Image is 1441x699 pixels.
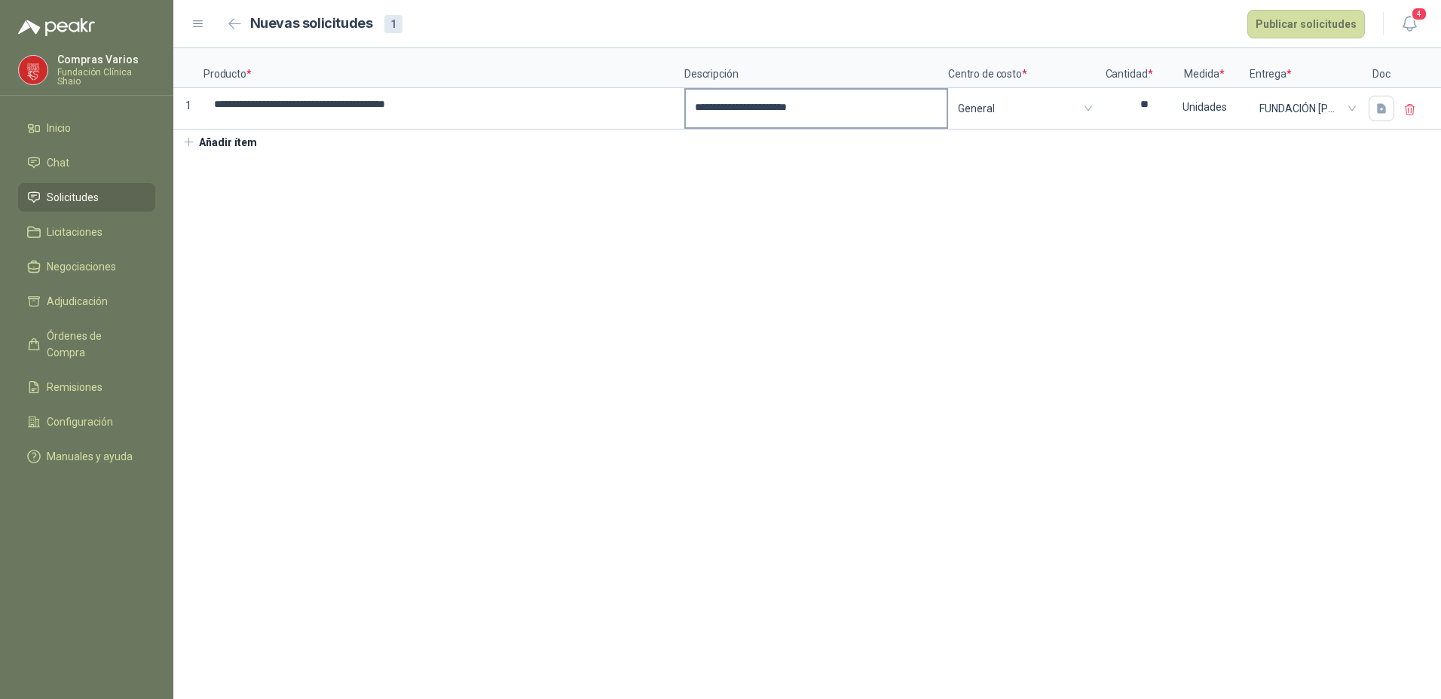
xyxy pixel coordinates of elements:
div: Unidades [1161,90,1248,124]
span: Chat [47,154,69,171]
span: Órdenes de Compra [47,328,141,361]
p: Doc [1363,48,1400,88]
a: Chat [18,148,155,177]
span: General [958,97,1089,120]
p: Compras Varios [57,54,155,65]
p: 1 [173,88,203,130]
span: FUNDACIÓN ABOOD SHAIO [1259,97,1353,120]
button: Añadir ítem [173,130,266,155]
p: Producto [203,48,684,88]
span: Configuración [47,414,113,430]
h2: Nuevas solicitudes [250,13,373,35]
p: Descripción [684,48,948,88]
span: Remisiones [47,379,102,395]
p: Centro de costo [948,48,1099,88]
a: Órdenes de Compra [18,322,155,367]
button: Publicar solicitudes [1247,10,1365,38]
a: Inicio [18,114,155,142]
span: Inicio [47,120,71,136]
a: Adjudicación [18,287,155,316]
a: Licitaciones [18,218,155,246]
span: Negociaciones [47,258,116,275]
button: 4 [1396,11,1423,38]
a: Manuales y ayuda [18,442,155,471]
img: Company Logo [19,56,47,84]
a: Configuración [18,407,155,436]
a: Solicitudes [18,183,155,212]
span: Adjudicación [47,293,108,310]
p: Cantidad [1099,48,1159,88]
span: 4 [1411,7,1427,21]
img: Logo peakr [18,18,95,36]
div: 1 [384,15,402,33]
p: Fundación Clínica Shaio [57,68,155,86]
p: Medida [1159,48,1250,88]
a: Remisiones [18,373,155,401]
span: Manuales y ayuda [47,448,133,465]
span: Solicitudes [47,189,99,206]
a: Negociaciones [18,252,155,281]
span: Licitaciones [47,224,102,240]
p: Entrega [1250,48,1363,88]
